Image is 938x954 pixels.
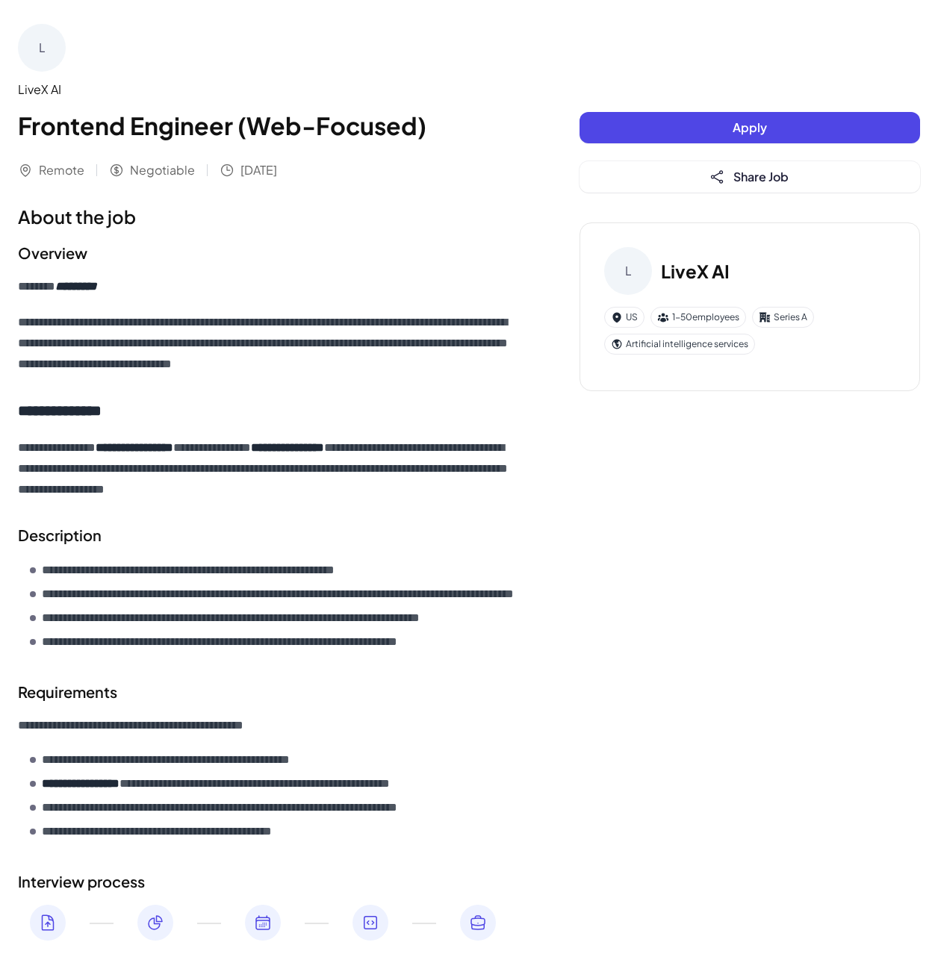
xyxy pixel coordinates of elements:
[661,258,730,284] h3: LiveX AI
[18,203,520,230] h1: About the job
[18,107,520,143] h1: Frontend Engineer (Web-Focused)
[240,161,277,179] span: [DATE]
[604,307,645,328] div: US
[18,24,66,72] div: L
[580,161,920,193] button: Share Job
[18,870,520,893] h2: Interview process
[604,334,755,355] div: Artificial intelligence services
[18,681,520,703] h2: Requirements
[580,112,920,143] button: Apply
[18,524,520,546] h2: Description
[733,119,767,135] span: Apply
[130,161,195,179] span: Negotiable
[604,247,652,295] div: L
[752,307,814,328] div: Series A
[18,81,520,99] div: LiveX AI
[18,242,520,264] h2: Overview
[650,307,746,328] div: 1-50 employees
[39,161,84,179] span: Remote
[733,169,789,184] span: Share Job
